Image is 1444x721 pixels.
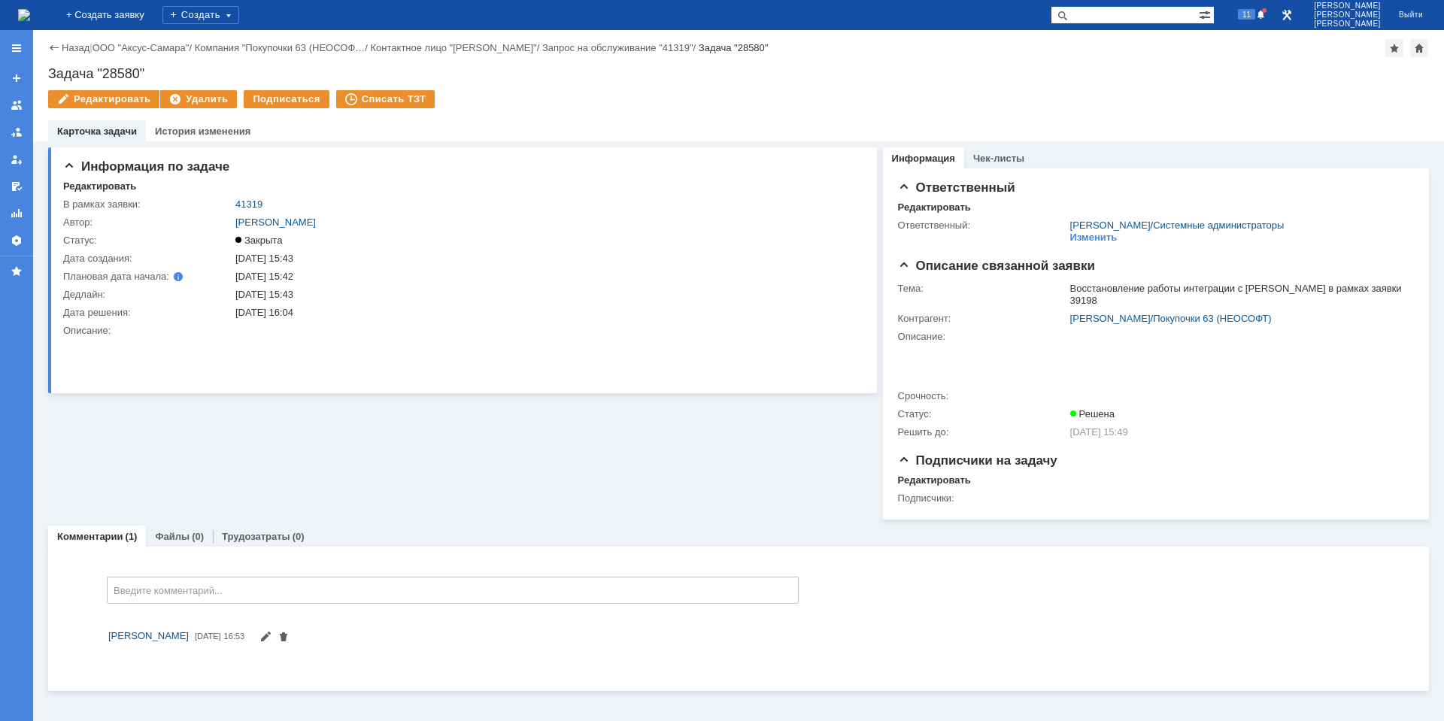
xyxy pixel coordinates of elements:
[18,9,30,21] img: logo
[898,492,1067,504] div: Подписчики:
[93,42,195,53] div: /
[192,531,204,542] div: (0)
[126,531,138,542] div: (1)
[63,271,214,283] div: Плановая дата начала:
[108,630,189,641] span: [PERSON_NAME]
[63,253,232,265] div: Дата создания:
[1385,39,1403,57] div: Добавить в избранное
[1070,408,1115,420] span: Решена
[293,531,305,542] div: (0)
[108,629,189,644] a: [PERSON_NAME]
[235,289,854,301] div: [DATE] 15:43
[89,41,92,53] div: |
[898,283,1067,295] div: Тема:
[898,313,1067,325] div: Контрагент:
[5,201,29,226] a: Отчеты
[1314,20,1381,29] span: [PERSON_NAME]
[195,42,366,53] a: Компания "Покупочки 63 (НЕОСОФ…
[222,531,290,542] a: Трудозатраты
[57,126,137,137] a: Карточка задачи
[155,531,190,542] a: Файлы
[1278,6,1296,24] a: Перейти в интерфейс администратора
[235,235,282,246] span: Закрыта
[63,289,232,301] div: Дедлайн:
[162,6,239,24] div: Создать
[1314,11,1381,20] span: [PERSON_NAME]
[1070,426,1128,438] span: [DATE] 15:49
[63,235,232,247] div: Статус:
[898,331,1409,343] div: Описание:
[155,126,250,137] a: История изменения
[5,147,29,171] a: Мои заявки
[235,217,316,228] a: [PERSON_NAME]
[1238,9,1255,20] span: 11
[1070,283,1406,307] div: Восстановление работы интеграции с [PERSON_NAME] в рамках заявки 39198
[542,42,693,53] a: Запрос на обслуживание "41319"
[371,42,542,53] div: /
[195,42,371,53] div: /
[259,633,272,644] span: Редактировать
[235,198,262,210] a: 41319
[5,93,29,117] a: Заявки на командах
[224,632,245,641] span: 16:53
[18,9,30,21] a: Перейти на домашнюю страницу
[1314,2,1381,11] span: [PERSON_NAME]
[1070,220,1285,232] div: /
[63,198,232,211] div: В рамках заявки:
[1070,232,1118,244] div: Изменить
[1153,220,1284,231] a: Системные администраторы
[898,408,1067,420] div: Статус:
[57,531,123,542] a: Комментарии
[93,42,190,53] a: ООО "Аксус-Самара"
[48,66,1429,81] div: Задача "28580"
[1199,7,1214,21] span: Расширенный поиск
[1070,313,1151,324] a: [PERSON_NAME]
[1410,39,1428,57] div: Сделать домашней страницей
[898,180,1015,195] span: Ответственный
[63,217,232,229] div: Автор:
[63,307,232,319] div: Дата решения:
[898,390,1067,402] div: Срочность:
[5,120,29,144] a: Заявки в моей ответственности
[892,153,955,164] a: Информация
[1070,220,1151,231] a: [PERSON_NAME]
[195,632,221,641] span: [DATE]
[5,174,29,198] a: Мои согласования
[63,159,229,174] span: Информация по задаче
[235,271,854,283] div: [DATE] 15:42
[278,633,290,644] span: Удалить
[898,426,1067,438] div: Решить до:
[62,42,89,53] a: Назад
[973,153,1024,164] a: Чек-листы
[235,307,854,319] div: [DATE] 16:04
[371,42,537,53] a: Контактное лицо "[PERSON_NAME]"
[898,259,1095,273] span: Описание связанной заявки
[898,453,1057,468] span: Подписчики на задачу
[898,474,971,486] div: Редактировать
[542,42,699,53] div: /
[1070,313,1406,325] div: /
[1153,313,1271,324] a: Покупочки 63 (НЕОСОФТ)
[699,42,769,53] div: Задача "28580"
[898,201,971,214] div: Редактировать
[63,325,857,337] div: Описание:
[5,66,29,90] a: Создать заявку
[235,253,854,265] div: [DATE] 15:43
[5,229,29,253] a: Настройки
[63,180,136,192] div: Редактировать
[898,220,1067,232] div: Ответственный:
